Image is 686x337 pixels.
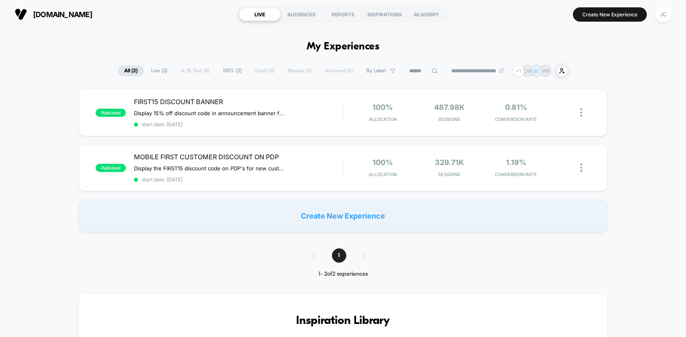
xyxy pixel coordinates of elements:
span: Display the FIRST15 discount code on PDP's for new customers [134,165,285,172]
span: CONVERSION RATE [485,116,547,122]
span: 1.19% [506,158,526,167]
p: CM [523,68,532,74]
span: published [96,109,126,117]
p: MN [541,68,550,74]
span: 1 [332,248,346,263]
img: close [580,163,582,172]
button: Create New Experience [573,7,647,22]
img: close [580,108,582,117]
span: 100% ( 2 ) [217,65,248,76]
div: LIVE [239,8,281,21]
span: Allocation [369,172,397,177]
img: end [499,68,504,73]
span: CONVERSION RATE [485,172,547,177]
span: [DOMAIN_NAME] [33,10,92,19]
span: 329.71k [435,158,464,167]
span: MOBILE FIRST CUSTOMER DISCOUNT ON PDP [134,153,343,161]
span: FIRST15 DISCOUNT BANNER [134,98,343,106]
div: Create New Experience [79,199,607,232]
div: AUDIENCES [281,8,322,21]
span: 100% [372,103,393,112]
span: published [96,164,126,172]
span: start date: [DATE] [134,121,343,127]
button: JC [653,6,674,23]
span: 0.81% [505,103,527,112]
img: Visually logo [15,8,27,20]
p: JC [533,68,540,74]
span: 487.98k [434,103,465,112]
div: ACADEMY [405,8,447,21]
span: 100% [372,158,393,167]
span: All ( 2 ) [118,65,144,76]
h1: My Experiences [307,41,380,53]
span: Display 15% off discount code in announcement banner for all new customers [134,110,285,116]
div: REPORTS [322,8,364,21]
h3: Inspiration Library [103,315,583,328]
div: 1 - 2 of 2 experiences [304,271,383,278]
div: JC [655,7,671,22]
span: Allocation [369,116,397,122]
div: + 1 [512,65,524,77]
span: Live ( 2 ) [145,65,174,76]
span: start date: [DATE] [134,176,343,183]
span: Sessions [418,116,481,122]
span: Sessions [418,172,481,177]
div: INSPIRATIONS [364,8,405,21]
button: [DOMAIN_NAME] [12,8,95,21]
span: By Label [366,68,386,74]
